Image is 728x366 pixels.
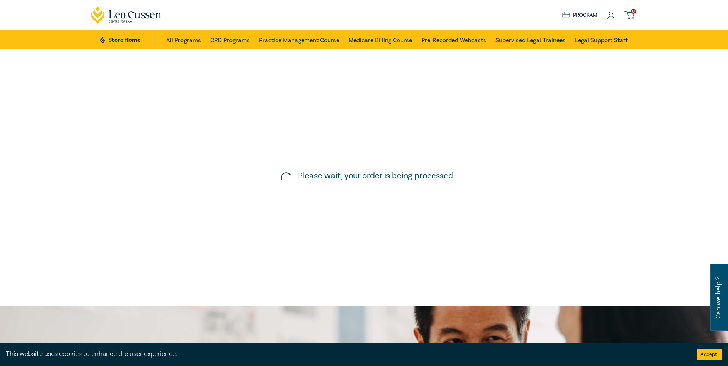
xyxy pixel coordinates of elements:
[631,9,636,14] span: 0
[715,269,722,327] span: Can we help ?
[575,30,628,49] a: Legal Support Staff
[6,349,685,359] div: This website uses cookies to enhance the user experience.
[166,30,201,49] a: All Programs
[562,11,598,20] a: Program
[100,36,154,44] a: Store Home
[421,30,486,49] a: Pre-Recorded Webcasts
[298,171,453,181] h5: Please wait, your order is being processed
[495,30,566,49] a: Supervised Legal Trainees
[348,30,412,49] a: Medicare Billing Course
[259,30,339,49] a: Practice Management Course
[697,349,722,360] button: Accept cookies
[210,30,250,49] a: CPD Programs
